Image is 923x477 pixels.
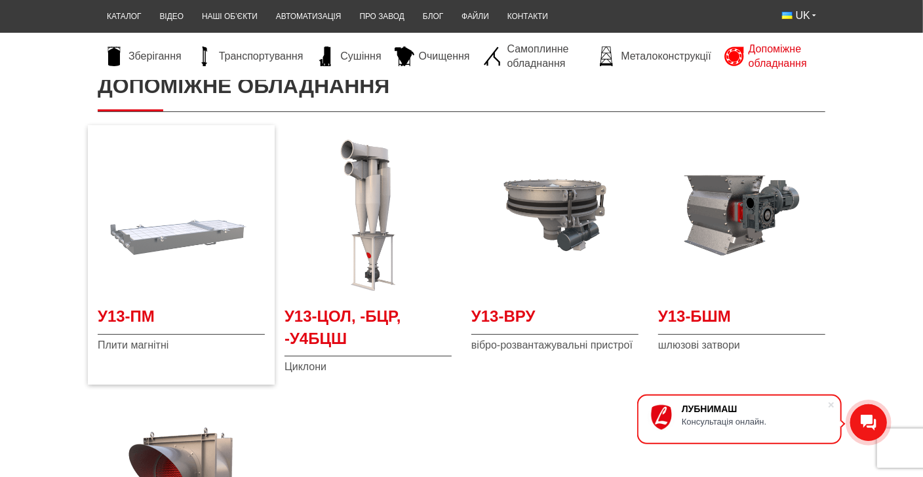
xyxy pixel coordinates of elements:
span: Транспортування [219,49,304,64]
a: У13-ВРУ [471,305,638,335]
a: Сушіння [309,47,387,66]
span: вібро-розвантажувальні пристрої [471,338,638,353]
span: Металоконструкції [621,49,711,64]
a: Зберігання [98,47,188,66]
span: шлюзові затвори [658,338,825,353]
span: Плити магнітні [98,338,265,353]
span: UK [796,9,810,23]
a: Контакти [498,4,557,29]
a: Металоконструкції [590,47,717,66]
span: Допоміжне обладнання [749,42,819,71]
a: У13-ЦОЛ, -БЦР, -У4БЦШ [285,305,452,356]
a: Самоплинне обладнання [477,42,591,71]
a: Блог [414,4,452,29]
span: Циклони [285,360,452,374]
div: Консультація онлайн. [682,417,827,427]
a: Наші об’єкти [193,4,267,29]
a: Транспортування [188,47,310,66]
span: Самоплинне обладнання [507,42,584,71]
a: Файли [452,4,498,29]
a: Допоміжне обладнання [718,42,825,71]
a: Про завод [351,4,414,29]
h1: Допоміжне обладнання [98,60,825,112]
img: Українська [782,12,793,19]
a: Каталог [98,4,150,29]
a: У13-ПМ [98,305,265,335]
a: Очищення [388,47,477,66]
button: UK [773,4,825,28]
span: Зберігання [128,49,182,64]
a: У13-БШМ [658,305,825,335]
a: Автоматизація [267,4,351,29]
span: Очищення [419,49,470,64]
span: Сушіння [340,49,381,64]
div: ЛУБНИМАШ [682,404,827,414]
img: шлюзовий затвор [658,132,825,299]
a: Відео [150,4,192,29]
